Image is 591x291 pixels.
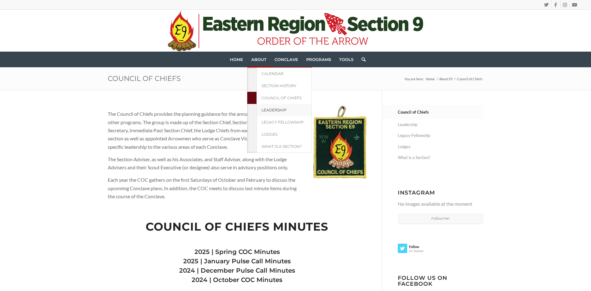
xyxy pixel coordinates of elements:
[108,74,181,83] a: Council of Chiefs
[261,132,277,137] span: Lodges
[108,176,298,200] p: Each year the COC gathers on the first Saturdays of October and February to discuss the upcoming ...
[453,77,456,81] span: /
[398,130,484,141] a: Legacy Fellowship
[275,57,298,62] span: Conclave
[183,257,291,265] a: 2025 | January Pulse Call Minutes
[261,71,284,76] span: Calendar
[257,140,312,153] a: What is a Section?
[438,77,453,81] a: About E9
[398,244,441,256] a: Followon Twitter
[270,52,302,67] a: Conclave
[257,128,312,140] a: Lodges
[108,155,298,172] p: The Section Adviser, as well as his Associates, and Staff Adviser, along with the Lodge Advisers ...
[398,213,484,224] a: Follow Me!
[261,96,302,100] span: Council of Chiefs
[226,52,247,67] a: Home
[398,244,441,248] strong: Follow
[398,190,484,195] h3: Instagram
[398,200,484,208] p: No images available at the moment
[306,57,331,62] span: Programs
[261,120,304,124] span: Legacy Fellowship
[257,68,312,80] a: Calendar
[398,119,484,130] a: Leadership
[194,248,280,256] a: 2025 | Spring COC Minutes
[261,83,297,88] span: Section History
[108,221,366,245] h2: Council of Chiefs Minutes
[456,77,484,81] span: Council of Chiefs
[398,141,484,152] a: Lodges
[261,144,302,149] span: What is a Section?
[247,52,270,67] a: About
[192,276,282,284] a: 2024 | October COC Minutes
[426,77,435,81] span: Home
[339,57,353,62] span: Tools
[398,152,484,163] a: What is a Section?
[257,116,312,128] a: Legacy Fellowship
[108,110,298,151] p: The Council of Chiefs provides the planning guidance for the annual section conclave and other pr...
[404,77,424,81] span: You are here:
[257,104,312,116] a: Leadership
[436,77,438,81] span: /
[257,80,312,92] a: Section History
[425,77,436,81] a: Home
[261,108,287,112] span: Leadership
[230,57,243,62] span: Home
[257,92,312,104] a: Council of Chiefs
[398,275,484,287] h3: Follow us on Facebook
[302,52,335,67] a: Programs
[398,248,441,252] span: on Twitter
[398,106,484,118] a: Council of Chiefs
[251,57,266,62] span: About
[179,267,295,274] a: 2024 | December Pulse Call Minutes
[313,106,366,179] img: E9_Council-Of-Chiefs_Patch
[335,52,357,67] a: Tools
[439,77,452,81] span: About E9
[357,52,366,67] a: Search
